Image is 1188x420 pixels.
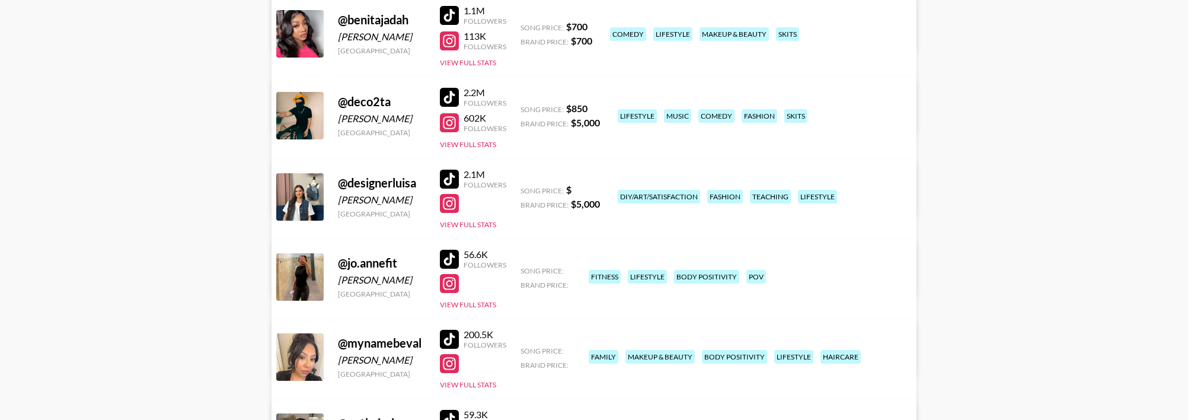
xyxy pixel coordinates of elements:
button: View Full Stats [440,300,496,309]
span: Brand Price: [520,119,569,128]
div: [GEOGRAPHIC_DATA] [338,128,426,137]
div: 56.6K [464,249,506,260]
span: Brand Price: [520,37,569,46]
div: makeup & beauty [625,350,695,364]
div: body positivity [702,350,767,364]
div: fashion [742,109,777,123]
div: makeup & beauty [700,27,769,41]
strong: $ [566,184,571,195]
strong: $ 5,000 [571,198,600,209]
div: @ deco2ta [338,94,426,109]
div: haircare [820,350,861,364]
div: [PERSON_NAME] [338,274,426,286]
div: 2.1M [464,168,506,180]
div: 602K [464,112,506,124]
div: Followers [464,260,506,269]
div: family [589,350,618,364]
span: Brand Price: [520,361,569,370]
div: [PERSON_NAME] [338,194,426,206]
div: diy/art/satisfaction [618,190,700,203]
div: [PERSON_NAME] [338,31,426,43]
span: Song Price: [520,186,564,195]
div: music [664,109,691,123]
div: comedy [610,27,646,41]
div: lifestyle [653,27,692,41]
div: @ benitajadah [338,12,426,27]
div: skits [784,109,807,123]
div: 2.2M [464,87,506,98]
div: [PERSON_NAME] [338,113,426,125]
div: lifestyle [618,109,657,123]
div: [GEOGRAPHIC_DATA] [338,209,426,218]
div: fashion [707,190,743,203]
div: comedy [698,109,734,123]
div: Followers [464,17,506,26]
strong: $ 5,000 [571,117,600,128]
div: body positivity [674,270,739,284]
div: [PERSON_NAME] [338,354,426,366]
span: Song Price: [520,266,564,275]
div: [GEOGRAPHIC_DATA] [338,370,426,378]
button: View Full Stats [440,58,496,67]
div: [GEOGRAPHIC_DATA] [338,46,426,55]
span: Brand Price: [520,281,569,289]
div: 1.1M [464,5,506,17]
button: View Full Stats [440,140,496,149]
div: lifestyle [774,350,813,364]
span: Song Price: [520,105,564,114]
div: Followers [464,341,506,349]
div: Followers [464,124,506,133]
div: @ jo.annefit [338,256,426,271]
span: Brand Price: [520,201,569,209]
div: [GEOGRAPHIC_DATA] [338,289,426,298]
div: skits [776,27,799,41]
div: @ mynamebeval [338,336,426,351]
div: Followers [464,42,506,51]
strong: $ 700 [571,35,592,46]
div: Followers [464,98,506,107]
div: lifestyle [628,270,667,284]
button: View Full Stats [440,380,496,389]
strong: $ 700 [566,21,587,32]
div: pov [746,270,766,284]
span: Song Price: [520,346,564,355]
div: 200.5K [464,329,506,341]
div: @ designerluisa [338,176,426,190]
div: fitness [589,270,621,284]
div: teaching [750,190,791,203]
span: Song Price: [520,23,564,32]
div: 113K [464,30,506,42]
button: View Full Stats [440,220,496,229]
div: Followers [464,180,506,189]
div: lifestyle [798,190,837,203]
strong: $ 850 [566,103,587,114]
